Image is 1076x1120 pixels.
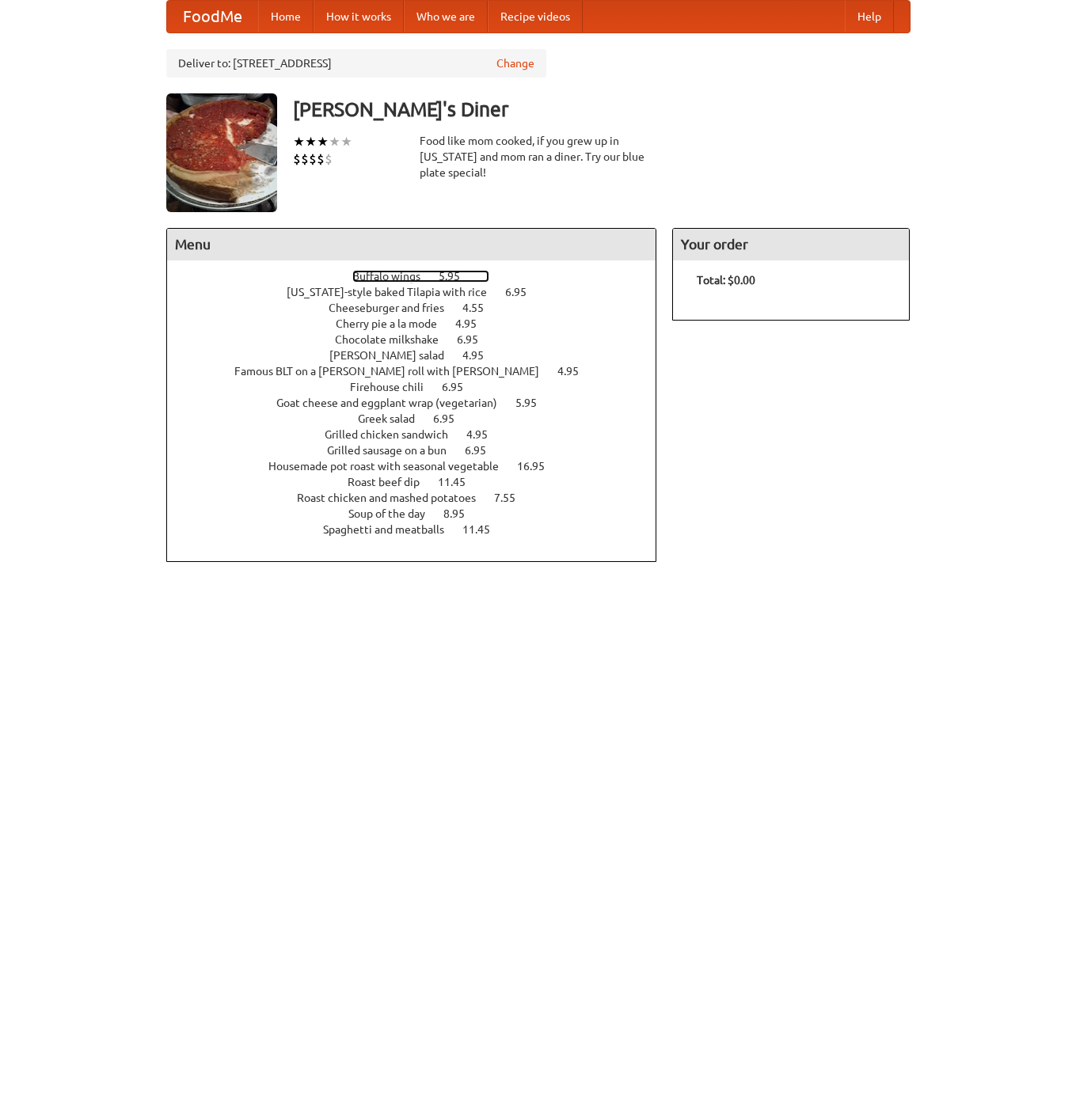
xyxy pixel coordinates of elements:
span: Spaghetti and meatballs [323,523,460,536]
a: Help [845,1,894,32]
span: Buffalo wings [352,270,436,283]
span: 6.95 [433,412,470,425]
a: Recipe videos [488,1,583,32]
li: ★ [317,133,329,150]
span: [US_STATE]-style baked Tilapia with rice [287,286,503,298]
li: ★ [329,133,340,150]
span: Famous BLT on a [PERSON_NAME] roll with [PERSON_NAME] [234,365,555,378]
a: Greek salad 6.95 [358,412,484,425]
a: Roast chicken and mashed potatoes 7.55 [297,492,545,504]
li: ★ [340,133,352,150]
a: Goat cheese and eggplant wrap (vegetarian) 5.95 [276,397,566,409]
span: 8.95 [443,507,481,520]
img: angular.jpg [166,93,277,212]
a: Spaghetti and meatballs 11.45 [323,523,519,536]
a: Famous BLT on a [PERSON_NAME] roll with [PERSON_NAME] 4.95 [234,365,608,378]
span: 4.95 [455,317,492,330]
a: FoodMe [167,1,258,32]
a: Cheeseburger and fries 4.55 [329,302,513,314]
a: Who we are [404,1,488,32]
span: Firehouse chili [350,381,439,393]
a: Grilled sausage on a bun 6.95 [327,444,515,457]
li: $ [293,150,301,168]
li: ★ [293,133,305,150]
h4: Menu [167,229,656,260]
span: 6.95 [457,333,494,346]
a: Grilled chicken sandwich 4.95 [325,428,517,441]
span: 5.95 [515,397,553,409]
span: Chocolate milkshake [335,333,454,346]
li: ★ [305,133,317,150]
li: $ [301,150,309,168]
span: Soup of the day [348,507,441,520]
span: 4.95 [557,365,595,378]
a: [PERSON_NAME] salad 4.95 [329,349,513,362]
h3: [PERSON_NAME]'s Diner [293,93,911,125]
b: Total: $0.00 [697,274,755,287]
span: Grilled chicken sandwich [325,428,464,441]
div: Food like mom cooked, if you grew up in [US_STATE] and mom ran a diner. Try our blue plate special! [420,133,657,180]
a: How it works [314,1,404,32]
span: 4.95 [466,428,504,441]
h4: Your order [673,229,909,260]
span: 16.95 [517,460,561,473]
span: [PERSON_NAME] salad [329,349,460,362]
span: 4.95 [462,349,500,362]
a: Chocolate milkshake 6.95 [335,333,508,346]
a: Home [258,1,314,32]
a: [US_STATE]-style baked Tilapia with rice 6.95 [287,286,556,298]
li: $ [325,150,333,168]
span: 4.55 [462,302,500,314]
a: Roast beef dip 11.45 [348,476,495,488]
span: 6.95 [465,444,502,457]
a: Housemade pot roast with seasonal vegetable 16.95 [268,460,574,473]
span: Housemade pot roast with seasonal vegetable [268,460,515,473]
span: Greek salad [358,412,431,425]
li: $ [309,150,317,168]
span: Cherry pie a la mode [336,317,453,330]
span: 5.95 [439,270,476,283]
a: Change [496,55,534,71]
li: $ [317,150,325,168]
a: Buffalo wings 5.95 [352,270,489,283]
div: Deliver to: [STREET_ADDRESS] [166,49,546,78]
span: Roast chicken and mashed potatoes [297,492,492,504]
span: 11.45 [438,476,481,488]
span: Grilled sausage on a bun [327,444,462,457]
span: Cheeseburger and fries [329,302,460,314]
span: 6.95 [505,286,542,298]
span: 6.95 [442,381,479,393]
a: Soup of the day 8.95 [348,507,494,520]
span: Roast beef dip [348,476,435,488]
span: 7.55 [494,492,531,504]
a: Firehouse chili 6.95 [350,381,492,393]
a: Cherry pie a la mode 4.95 [336,317,506,330]
span: Goat cheese and eggplant wrap (vegetarian) [276,397,513,409]
span: 11.45 [462,523,506,536]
